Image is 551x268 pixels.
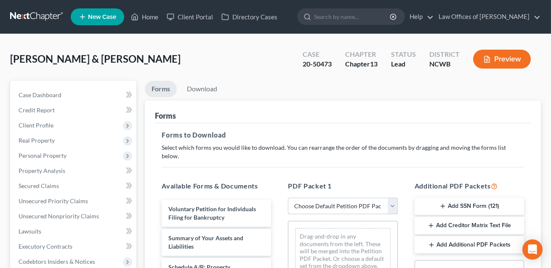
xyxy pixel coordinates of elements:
div: NCWB [429,59,460,69]
span: Lawsuits [19,228,41,235]
div: Chapter [345,59,378,69]
div: Case [303,50,332,59]
a: Directory Cases [217,9,282,24]
button: Add SSN Form (121) [415,198,524,215]
span: Real Property [19,137,55,144]
button: Add Additional PDF Packets [415,236,524,254]
a: Secured Claims [12,178,136,194]
a: Download [180,81,224,97]
a: Forms [145,81,177,97]
a: Unsecured Nonpriority Claims [12,209,136,224]
a: Home [127,9,162,24]
button: Add Creditor Matrix Text File [415,217,524,234]
a: Case Dashboard [12,88,136,103]
span: Voluntary Petition for Individuals Filing for Bankruptcy [168,205,256,221]
div: Chapter [345,50,378,59]
span: Secured Claims [19,182,59,189]
h5: PDF Packet 1 [288,181,397,191]
span: Executory Contracts [19,243,72,250]
h5: Available Forms & Documents [162,181,271,191]
span: Personal Property [19,152,67,159]
a: Law Offices of [PERSON_NAME] [434,9,540,24]
a: Client Portal [162,9,217,24]
input: Search by name... [314,9,391,24]
span: Codebtors Insiders & Notices [19,258,95,265]
a: Property Analysis [12,163,136,178]
span: 13 [370,60,378,68]
h5: Additional PDF Packets [415,181,524,191]
div: Forms [155,111,176,121]
a: Unsecured Priority Claims [12,194,136,209]
span: Property Analysis [19,167,65,174]
div: Lead [391,59,416,69]
span: Case Dashboard [19,91,61,98]
a: Executory Contracts [12,239,136,254]
a: Lawsuits [12,224,136,239]
p: Select which forms you would like to download. You can rearrange the order of the documents by dr... [162,143,524,160]
span: Unsecured Priority Claims [19,197,88,204]
div: Open Intercom Messenger [522,239,543,260]
h5: Forms to Download [162,130,524,140]
span: [PERSON_NAME] & [PERSON_NAME] [10,53,181,65]
button: Preview [473,50,531,69]
div: Status [391,50,416,59]
a: Help [405,9,434,24]
span: Unsecured Nonpriority Claims [19,212,99,220]
span: Client Profile [19,122,53,129]
span: Credit Report [19,106,55,114]
div: District [429,50,460,59]
span: Summary of Your Assets and Liabilities [168,234,243,250]
span: New Case [88,14,116,20]
a: Credit Report [12,103,136,118]
div: 20-50473 [303,59,332,69]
